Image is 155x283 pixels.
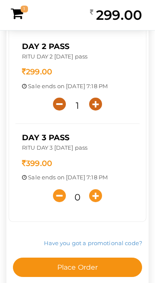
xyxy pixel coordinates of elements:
[22,42,69,51] span: Day 2 Pass
[57,263,98,271] span: Place Order
[22,133,69,142] span: DAY 3 Pass
[28,83,40,89] span: Sale
[22,82,133,90] p: ends on [DATE] 7:18 PM
[22,173,133,181] p: ends on [DATE] 7:18 PM
[22,144,133,154] p: RITU DAY 3 [DATE] pass
[28,174,40,181] span: Sale
[22,67,52,77] span: 299.00
[13,258,142,277] button: Place Order
[44,240,142,246] a: Have you got a promotional code?
[22,159,52,168] span: 399.00
[90,6,142,24] h2: 299.00
[21,6,28,12] span: 1
[22,52,133,63] p: RITU DAY 2 [DATE] pass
